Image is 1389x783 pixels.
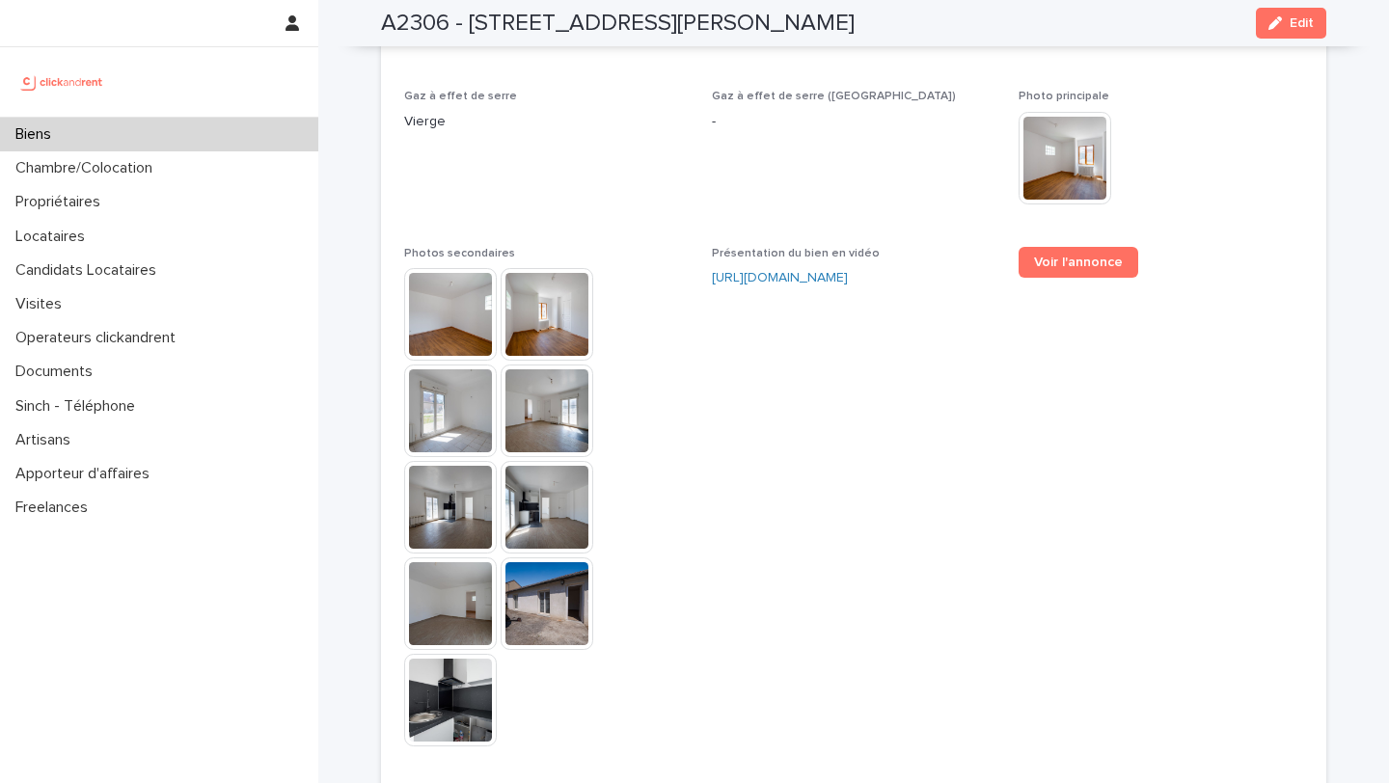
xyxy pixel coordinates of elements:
[8,329,191,347] p: Operateurs clickandrent
[8,295,77,313] p: Visites
[404,112,689,132] p: Vierge
[8,465,165,483] p: Apporteur d'affaires
[712,112,996,132] p: -
[381,10,855,38] h2: A2306 - [STREET_ADDRESS][PERSON_NAME]
[15,63,109,101] img: UCB0brd3T0yccxBKYDjQ
[8,397,150,416] p: Sinch - Téléphone
[712,248,880,259] span: Présentation du bien en vidéo
[8,363,108,381] p: Documents
[8,125,67,144] p: Biens
[8,193,116,211] p: Propriétaires
[1019,247,1138,278] a: Voir l'annonce
[8,261,172,280] p: Candidats Locataires
[1034,256,1123,269] span: Voir l'annonce
[1290,16,1314,30] span: Edit
[712,91,956,102] span: Gaz à effet de serre ([GEOGRAPHIC_DATA])
[1256,8,1326,39] button: Edit
[1019,91,1109,102] span: Photo principale
[8,431,86,449] p: Artisans
[8,499,103,517] p: Freelances
[712,271,848,284] a: [URL][DOMAIN_NAME]
[8,228,100,246] p: Locataires
[8,159,168,177] p: Chambre/Colocation
[404,91,517,102] span: Gaz à effet de serre
[404,248,515,259] span: Photos secondaires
